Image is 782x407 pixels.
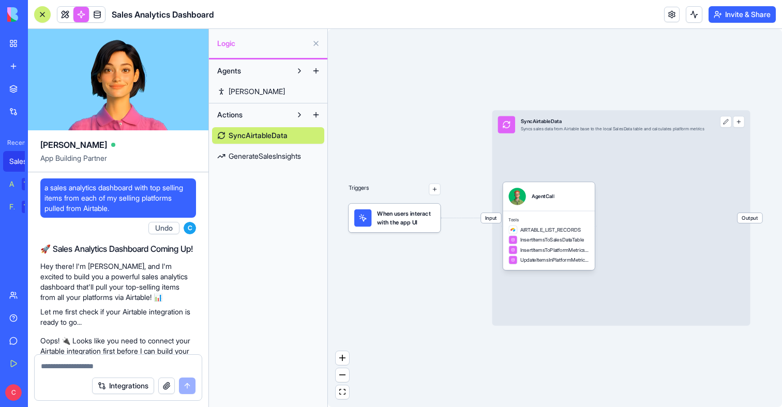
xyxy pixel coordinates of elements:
span: Tools [508,217,589,222]
a: GenerateSalesInsights [212,148,324,164]
div: TRY [22,201,38,213]
div: AgentCallToolsAIRTABLE_LIST_RECORDSInsertItemsToSalesDataTableInsertItemsToPlatformMetricsTableUp... [503,182,595,270]
img: logo [7,7,71,22]
button: Invite & Share [709,6,776,23]
div: Triggers [349,160,441,232]
span: C [5,384,22,401]
span: Actions [217,110,243,120]
span: a sales analytics dashboard with top selling items from each of my selling platforms pulled from ... [44,183,192,214]
a: Sales Analytics Dashboard [3,151,44,172]
span: InsertItemsToPlatformMetricsTable [520,246,589,253]
span: [PERSON_NAME] [40,139,107,151]
button: fit view [336,385,349,399]
span: Output [738,213,762,223]
p: Triggers [349,184,369,195]
div: Sales Analytics Dashboard [9,156,38,167]
div: SyncAirtableData [521,117,704,125]
button: Agents [212,63,291,79]
span: Input [481,213,501,223]
button: zoom out [336,368,349,382]
span: GenerateSalesInsights [229,151,301,161]
a: AI Logo GeneratorTRY [3,174,44,194]
p: Hey there! I'm [PERSON_NAME], and I'm excited to build you a powerful sales analytics dashboard t... [40,261,196,303]
button: Integrations [92,378,154,394]
span: SyncAirtableData [229,130,288,141]
span: Logic [217,38,308,49]
span: AIRTABLE_LIST_RECORDS [520,226,581,233]
div: Feedback Form [9,202,14,212]
span: When users interact with the app UI [377,209,434,227]
div: TRY [22,178,38,190]
button: Undo [148,222,179,234]
a: SyncAirtableData [212,127,324,144]
h2: 🚀 Sales Analytics Dashboard Coming Up! [40,243,196,255]
span: Sales Analytics Dashboard [112,8,214,21]
span: Agents [217,66,241,76]
span: App Building Partner [40,153,196,172]
span: C [184,222,196,234]
span: UpdateItemsInPlatformMetricsTable [520,257,589,264]
a: Feedback FormTRY [3,197,44,217]
span: Recent [3,139,25,147]
p: Oops! 🔌 Looks like you need to connect your Airtable integration first before I can build your aw... [40,336,196,367]
div: AI Logo Generator [9,179,14,189]
p: Let me first check if your Airtable integration is ready to go... [40,307,196,327]
button: zoom in [336,351,349,365]
span: [PERSON_NAME] [229,86,285,97]
div: AgentCall [532,193,554,200]
button: Actions [212,107,291,123]
div: When users interact with the app UI [349,204,441,233]
div: Syncs sales data from Airtable base to the local SalesData table and calculates platform metrics [521,126,704,132]
a: [PERSON_NAME] [212,83,324,100]
div: InputSyncAirtableDataSyncs sales data from Airtable base to the local SalesData table and calcula... [492,110,750,325]
span: InsertItemsToSalesDataTable [520,236,584,244]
